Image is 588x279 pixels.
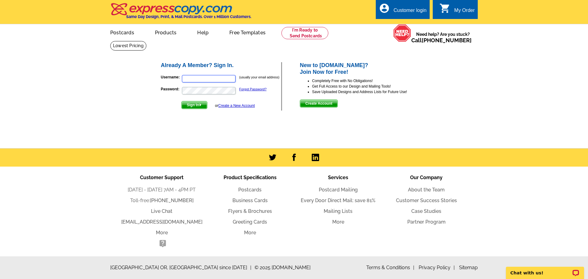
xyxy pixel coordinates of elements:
[394,8,427,16] div: Customer login
[324,208,352,214] a: Mailing Lists
[300,100,337,107] span: Create Account
[181,101,207,109] button: Sign In
[182,101,207,109] span: Sign In
[187,25,218,39] a: Help
[239,75,279,79] small: (usually your email address)
[110,264,251,271] span: [GEOGRAPHIC_DATA] OR, [GEOGRAPHIC_DATA] since [DATE]
[151,208,172,214] a: Live Chat
[454,8,475,16] div: My Order
[110,7,251,19] a: Same Day Design, Print, & Mail Postcards. Over 1 Million Customers.
[328,175,348,180] span: Services
[118,186,206,194] li: [DATE] - [DATE] 7AM - 4PM PT
[254,264,311,271] span: © 2025 [DOMAIN_NAME]
[312,78,428,84] li: Completely Free with No Obligations!
[408,187,445,193] a: About the Team
[126,14,251,19] h4: Same Day Design, Print, & Mail Postcards. Over 1 Million Customers.
[411,37,472,43] span: Call
[118,197,206,204] li: Toll-free:
[411,31,475,43] span: Need help? Are you stuck?
[459,265,478,270] a: Sitemap
[228,208,272,214] a: Flyers & Brochures
[100,25,144,39] a: Postcards
[396,198,457,203] a: Customer Success Stories
[239,87,266,91] a: Forgot Password?
[199,104,202,106] img: button-next-arrow-white.png
[411,208,441,214] a: Case Studies
[422,37,472,43] a: [PHONE_NUMBER]
[366,265,414,270] a: Terms & Conditions
[150,198,194,203] a: [PHONE_NUMBER]
[156,230,168,236] a: More
[312,89,428,95] li: Save Uploaded Designs and Address Lists for Future Use!
[161,74,181,80] label: Username:
[121,219,202,225] a: [EMAIL_ADDRESS][DOMAIN_NAME]
[232,198,268,203] a: Business Cards
[244,230,256,236] a: More
[379,7,427,14] a: account_circle Customer login
[379,3,390,14] i: account_circle
[301,198,375,203] a: Every Door Direct Mail: save 81%
[439,7,475,14] a: shopping_cart My Order
[215,103,255,108] div: or
[145,25,187,39] a: Products
[312,84,428,89] li: Get Full Access to our Design and Mailing Tools!
[161,86,181,92] label: Password:
[319,187,358,193] a: Postcard Mailing
[218,104,255,108] a: Create a New Account
[332,219,344,225] a: More
[410,175,443,180] span: Our Company
[300,100,338,107] button: Create Account
[233,219,267,225] a: Greeting Cards
[407,219,446,225] a: Partner Program
[439,3,450,14] i: shopping_cart
[140,175,183,180] span: Customer Support
[238,187,262,193] a: Postcards
[220,25,275,39] a: Free Templates
[419,265,455,270] a: Privacy Policy
[161,62,281,69] h2: Already A Member? Sign In.
[224,175,277,180] span: Product Specifications
[502,260,588,279] iframe: LiveChat chat widget
[393,24,411,42] img: help
[300,62,428,75] h2: New to [DOMAIN_NAME]? Join Now for Free!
